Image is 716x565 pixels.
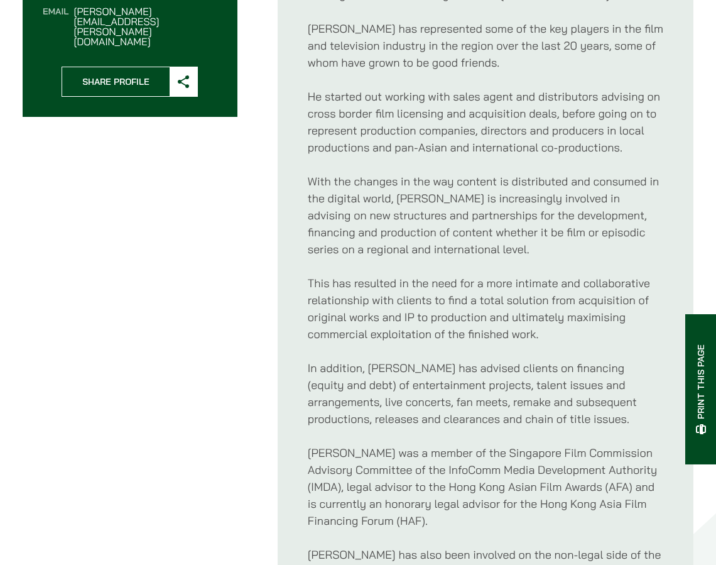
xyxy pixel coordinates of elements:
[308,88,663,156] p: He started out working with sales agent and distributors advising on cross border film licensing ...
[308,20,663,71] p: [PERSON_NAME] has represented some of the key players in the film and television industry in the ...
[43,6,68,47] dt: Email
[62,67,170,96] span: Share Profile
[62,67,198,97] button: Share Profile
[308,359,663,427] p: In addition, [PERSON_NAME] has advised clients on financing (equity and debt) of entertainment pr...
[308,173,663,258] p: With the changes in the way content is distributed and consumed in the digital world, [PERSON_NAM...
[73,6,217,47] dd: [PERSON_NAME][EMAIL_ADDRESS][PERSON_NAME][DOMAIN_NAME]
[308,444,663,529] p: [PERSON_NAME] was a member of the Singapore Film Commission Advisory Committee of the InfoComm Me...
[308,275,663,343] p: This has resulted in the need for a more intimate and collaborative relationship with clients to ...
